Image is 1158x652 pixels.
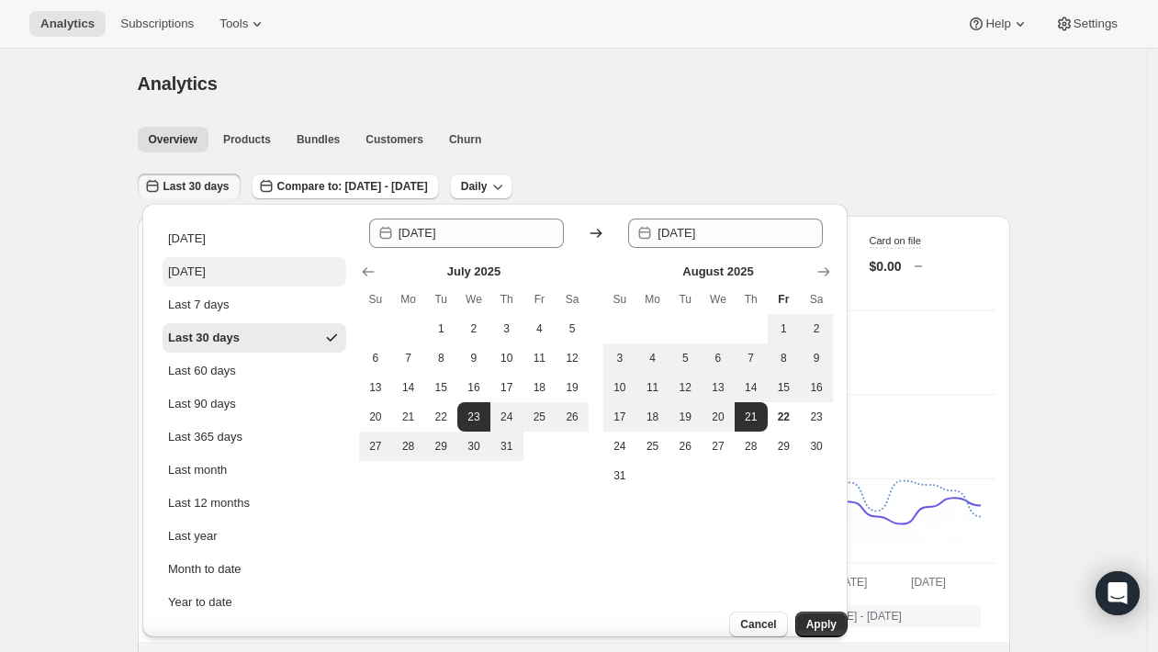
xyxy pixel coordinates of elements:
[359,285,392,314] th: Sunday
[775,380,793,395] span: 15
[644,439,662,454] span: 25
[223,132,271,147] span: Products
[735,343,768,373] button: Thursday August 7 2025
[768,402,801,432] button: Today Friday August 22 2025
[806,617,837,632] span: Apply
[449,132,481,147] span: Churn
[775,410,793,424] span: 22
[465,380,483,395] span: 16
[138,174,241,199] button: Last 30 days
[163,422,346,452] button: Last 365 days
[676,380,694,395] span: 12
[163,356,346,386] button: Last 60 days
[702,343,735,373] button: Wednesday August 6 2025
[465,439,483,454] span: 30
[807,321,826,336] span: 2
[163,257,346,287] button: [DATE]
[168,230,206,248] div: [DATE]
[811,259,837,285] button: Show next month, September 2025
[603,373,636,402] button: Sunday August 10 2025
[807,439,826,454] span: 30
[29,11,106,37] button: Analytics
[490,285,523,314] th: Thursday
[457,432,490,461] button: Wednesday July 30 2025
[676,351,694,365] span: 5
[1096,571,1140,615] div: Open Intercom Messenger
[432,439,450,454] span: 29
[366,351,385,365] span: 6
[611,410,629,424] span: 17
[735,285,768,314] th: Thursday
[163,588,346,617] button: Year to date
[603,285,636,314] th: Sunday
[563,321,581,336] span: 5
[644,410,662,424] span: 18
[531,410,549,424] span: 25
[457,343,490,373] button: Wednesday July 9 2025
[611,439,629,454] span: 24
[465,410,483,424] span: 23
[498,380,516,395] span: 17
[636,402,669,432] button: Monday August 18 2025
[556,373,589,402] button: Saturday July 19 2025
[775,439,793,454] span: 29
[800,432,833,461] button: Saturday August 30 2025
[163,179,230,194] span: Last 30 days
[457,314,490,343] button: Wednesday July 2 2025
[669,285,702,314] th: Tuesday
[432,410,450,424] span: 22
[523,343,557,373] button: Friday July 11 2025
[556,402,589,432] button: Saturday July 26 2025
[556,343,589,373] button: Saturday July 12 2025
[163,522,346,551] button: Last year
[742,439,760,454] span: 28
[797,605,981,627] button: [DATE] - [DATE]
[465,292,483,307] span: We
[832,576,867,589] text: [DATE]
[432,321,450,336] span: 1
[669,402,702,432] button: Tuesday August 19 2025
[392,402,425,432] button: Monday July 21 2025
[563,380,581,395] span: 19
[775,351,793,365] span: 8
[168,329,240,347] div: Last 30 days
[807,292,826,307] span: Sa
[603,461,636,490] button: Sunday August 31 2025
[498,321,516,336] span: 3
[807,380,826,395] span: 16
[359,432,392,461] button: Sunday July 27 2025
[424,432,457,461] button: Tuesday July 29 2025
[392,373,425,402] button: Monday July 14 2025
[911,576,946,589] text: [DATE]
[956,11,1040,37] button: Help
[669,343,702,373] button: Tuesday August 5 2025
[807,351,826,365] span: 9
[457,373,490,402] button: Wednesday July 16 2025
[399,292,418,307] span: Mo
[490,314,523,343] button: Thursday July 3 2025
[432,380,450,395] span: 15
[432,351,450,365] span: 8
[523,373,557,402] button: Friday July 18 2025
[735,373,768,402] button: Thursday August 14 2025
[392,343,425,373] button: Monday July 7 2025
[556,314,589,343] button: Saturday July 5 2025
[457,402,490,432] button: Start of range Wednesday July 23 2025
[775,292,793,307] span: Fr
[644,351,662,365] span: 4
[465,351,483,365] span: 9
[163,389,346,419] button: Last 90 days
[252,174,439,199] button: Compare to: [DATE] - [DATE]
[392,285,425,314] th: Monday
[636,373,669,402] button: Monday August 11 2025
[611,292,629,307] span: Su
[800,343,833,373] button: Saturday August 9 2025
[359,402,392,432] button: Sunday July 20 2025
[168,395,236,413] div: Last 90 days
[800,373,833,402] button: Saturday August 16 2025
[807,410,826,424] span: 23
[523,402,557,432] button: Friday July 25 2025
[365,132,423,147] span: Customers
[138,73,218,94] span: Analytics
[465,321,483,336] span: 2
